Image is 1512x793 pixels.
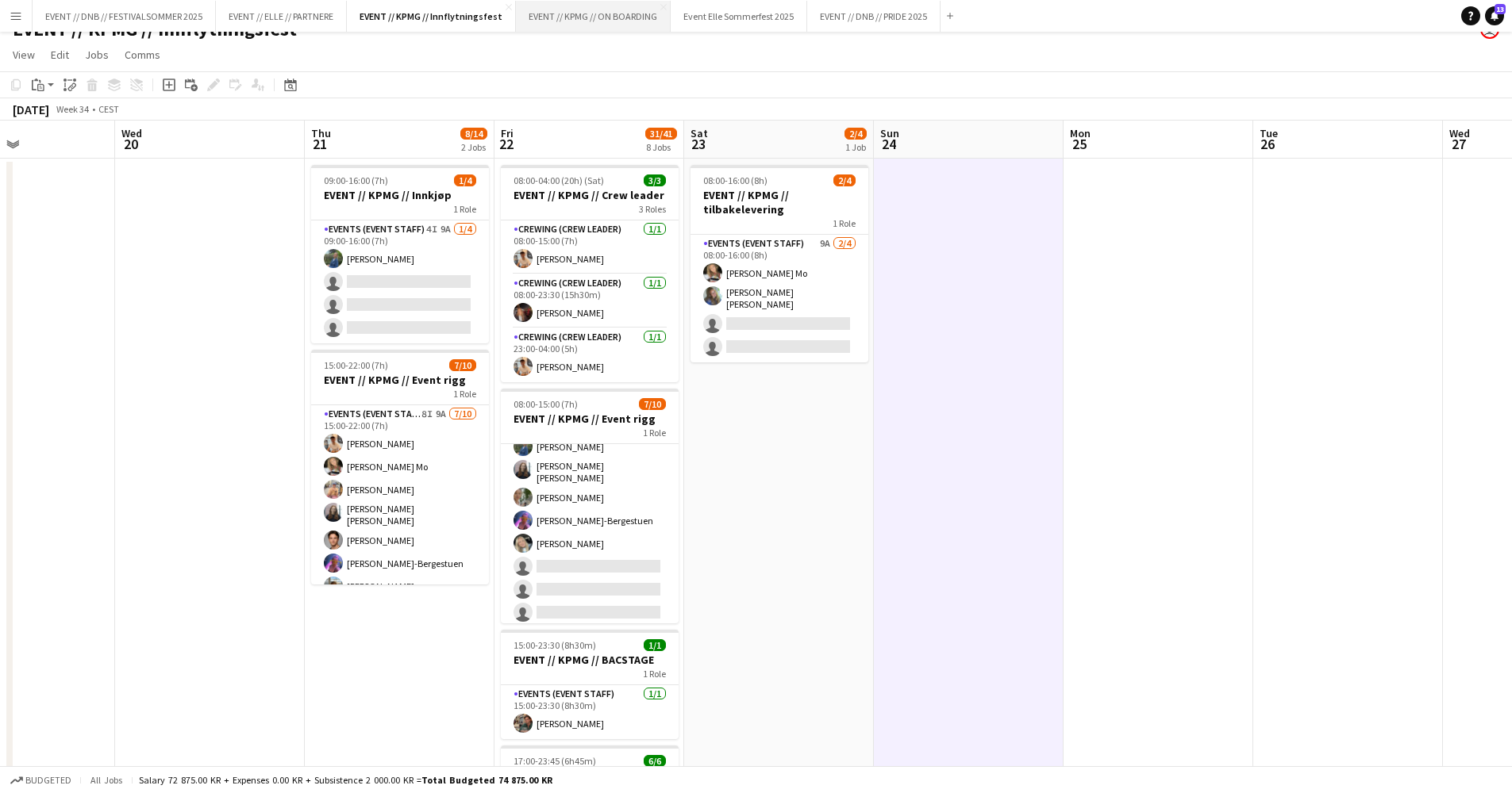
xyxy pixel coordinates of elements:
[449,359,476,371] span: 7/10
[13,102,49,117] div: [DATE]
[514,755,596,767] span: 17:00-23:45 (6h45m)
[514,639,596,651] span: 15:00-23:30 (8h30m)
[311,350,489,584] app-job-card: 15:00-22:00 (7h)7/10EVENT // KPMG // Event rigg1 RoleEvents (Event Staff)8I9A7/1015:00-22:00 (7h)...
[1495,4,1506,14] span: 13
[703,174,768,186] span: 08:00-16:00 (8h)
[844,128,867,140] span: 2/4
[51,48,69,62] span: Edit
[1485,6,1504,25] a: 13
[691,235,868,362] app-card-role: Events (Event Staff)9A2/408:00-16:00 (8h)[PERSON_NAME] Mo[PERSON_NAME] [PERSON_NAME]
[139,774,552,786] div: Salary 72 875.00 KR + Expenses 0.00 KR + Subsistence 2 000.00 KR =
[119,135,142,153] span: 20
[644,174,666,186] span: 3/3
[1068,135,1091,153] span: 25
[833,217,856,229] span: 1 Role
[1447,135,1470,153] span: 27
[644,755,666,767] span: 6/6
[311,165,489,343] app-job-card: 09:00-16:00 (7h)1/4EVENT // KPMG // Innkjøp1 RoleEvents (Event Staff)4I9A1/409:00-16:00 (7h)[PERS...
[216,1,347,32] button: EVENT // ELLE // PARTNERE
[501,412,679,426] h3: EVENT // KPMG // Event rigg
[8,772,74,789] button: Budgeted
[33,1,216,32] button: EVENT // DNB // FESTIVALSOMMER 2025
[85,48,109,62] span: Jobs
[639,203,666,215] span: 3 Roles
[79,44,115,65] a: Jobs
[498,135,514,153] span: 22
[807,1,941,32] button: EVENT // DNB // PRIDE 2025
[878,135,899,153] span: 24
[501,389,679,623] app-job-card: 08:00-15:00 (7h)7/10EVENT // KPMG // Event rigg1 Role[PERSON_NAME] Mo[PERSON_NAME][PERSON_NAME][P...
[324,174,388,186] span: 09:00-16:00 (7h)
[501,362,679,628] app-card-role: [PERSON_NAME] Mo[PERSON_NAME][PERSON_NAME][PERSON_NAME] [PERSON_NAME][PERSON_NAME][PERSON_NAME]-B...
[671,1,807,32] button: Event Elle Sommerfest 2025
[501,188,679,202] h3: EVENT // KPMG // Crew leader
[309,135,331,153] span: 21
[1260,126,1278,140] span: Tue
[347,1,516,32] button: EVENT // KPMG // Innflytningsfest
[516,1,671,32] button: EVENT // KPMG // ON BOARDING
[514,398,578,410] span: 08:00-15:00 (7h)
[453,203,476,215] span: 1 Role
[454,174,476,186] span: 1/4
[311,126,331,140] span: Thu
[691,165,868,362] app-job-card: 08:00-16:00 (8h)2/4EVENT // KPMG // tilbakelevering1 RoleEvents (Event Staff)9A2/408:00-16:00 (8h...
[87,774,125,786] span: All jobs
[501,126,514,140] span: Fri
[643,427,666,439] span: 1 Role
[501,653,679,667] h3: EVENT // KPMG // BACSTAGE
[311,373,489,387] h3: EVENT // KPMG // Event rigg
[13,48,35,62] span: View
[501,328,679,382] app-card-role: Crewing (Crew Leader)1/123:00-04:00 (5h)[PERSON_NAME]
[121,126,142,140] span: Wed
[643,668,666,680] span: 1 Role
[6,44,41,65] a: View
[460,128,487,140] span: 8/14
[501,274,679,328] app-card-role: Crewing (Crew Leader)1/108:00-23:30 (15h30m)[PERSON_NAME]
[501,165,679,382] app-job-card: 08:00-04:00 (20h) (Sat)3/3EVENT // KPMG // Crew leader3 RolesCrewing (Crew Leader)1/108:00-15:00 ...
[514,174,604,186] span: 08:00-04:00 (20h) (Sat)
[25,775,71,786] span: Budgeted
[461,141,487,153] div: 2 Jobs
[1449,126,1470,140] span: Wed
[833,174,856,186] span: 2/4
[688,135,708,153] span: 23
[501,220,679,274] app-card-role: Crewing (Crew Leader)1/108:00-15:00 (7h)[PERSON_NAME]
[324,359,388,371] span: 15:00-22:00 (7h)
[880,126,899,140] span: Sun
[1257,135,1278,153] span: 26
[453,388,476,400] span: 1 Role
[52,103,92,115] span: Week 34
[421,774,552,786] span: Total Budgeted 74 875.00 KR
[311,188,489,202] h3: EVENT // KPMG // Innkjøp
[44,44,75,65] a: Edit
[845,141,866,153] div: 1 Job
[118,44,167,65] a: Comms
[646,141,676,153] div: 8 Jobs
[1070,126,1091,140] span: Mon
[639,398,666,410] span: 7/10
[311,405,489,671] app-card-role: Events (Event Staff)8I9A7/1015:00-22:00 (7h)[PERSON_NAME][PERSON_NAME] Mo[PERSON_NAME][PERSON_NAM...
[691,126,708,140] span: Sat
[125,48,160,62] span: Comms
[645,128,677,140] span: 31/41
[501,685,679,739] app-card-role: Events (Event Staff)1/115:00-23:30 (8h30m)[PERSON_NAME]
[691,188,868,216] h3: EVENT // KPMG // tilbakelevering
[98,103,119,115] div: CEST
[501,630,679,739] app-job-card: 15:00-23:30 (8h30m)1/1EVENT // KPMG // BACSTAGE1 RoleEvents (Event Staff)1/115:00-23:30 (8h30m)[P...
[644,639,666,651] span: 1/1
[311,220,489,343] app-card-role: Events (Event Staff)4I9A1/409:00-16:00 (7h)[PERSON_NAME]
